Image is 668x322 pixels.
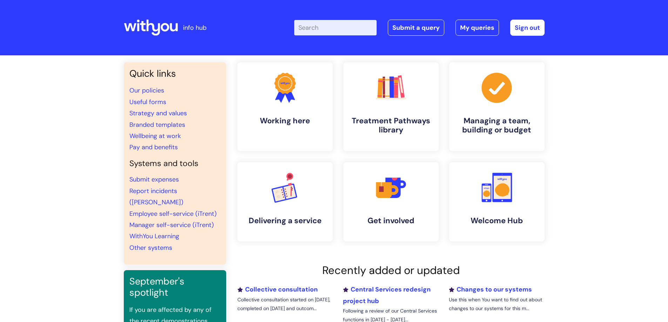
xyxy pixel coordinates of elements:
[129,232,179,240] a: WithYou Learning
[343,162,439,241] a: Get involved
[449,285,532,294] a: Changes to our systems
[129,132,181,140] a: Wellbeing at work
[129,187,183,206] a: Report incidents ([PERSON_NAME])
[294,20,545,36] div: | -
[129,98,166,106] a: Useful forms
[129,68,221,79] h3: Quick links
[237,264,545,277] h2: Recently added or updated
[129,221,214,229] a: Manager self-service (iTrent)
[129,86,164,95] a: Our policies
[129,175,179,184] a: Submit expenses
[510,20,545,36] a: Sign out
[349,116,433,135] h4: Treatment Pathways library
[349,216,433,225] h4: Get involved
[237,285,318,294] a: Collective consultation
[449,295,544,313] p: Use this when You want to find out about changes to our systems for this m...
[129,276,221,299] h3: September's spotlight
[183,22,207,33] p: info hub
[243,216,327,225] h4: Delivering a service
[294,20,377,35] input: Search
[243,116,327,125] h4: Working here
[388,20,444,36] a: Submit a query
[129,143,178,151] a: Pay and benefits
[456,20,499,36] a: My queries
[343,285,431,305] a: Central Services redesign project hub
[129,121,185,129] a: Branded templates
[237,162,333,241] a: Delivering a service
[455,216,539,225] h4: Welcome Hub
[237,295,333,313] p: Collective consultation started on [DATE], completed on [DATE] and outcom...
[455,116,539,135] h4: Managing a team, building or budget
[343,62,439,151] a: Treatment Pathways library
[129,210,217,218] a: Employee self-service (iTrent)
[449,62,545,151] a: Managing a team, building or budget
[129,159,221,169] h4: Systems and tools
[449,162,545,241] a: Welcome Hub
[129,109,187,117] a: Strategy and values
[129,244,172,252] a: Other systems
[237,62,333,151] a: Working here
